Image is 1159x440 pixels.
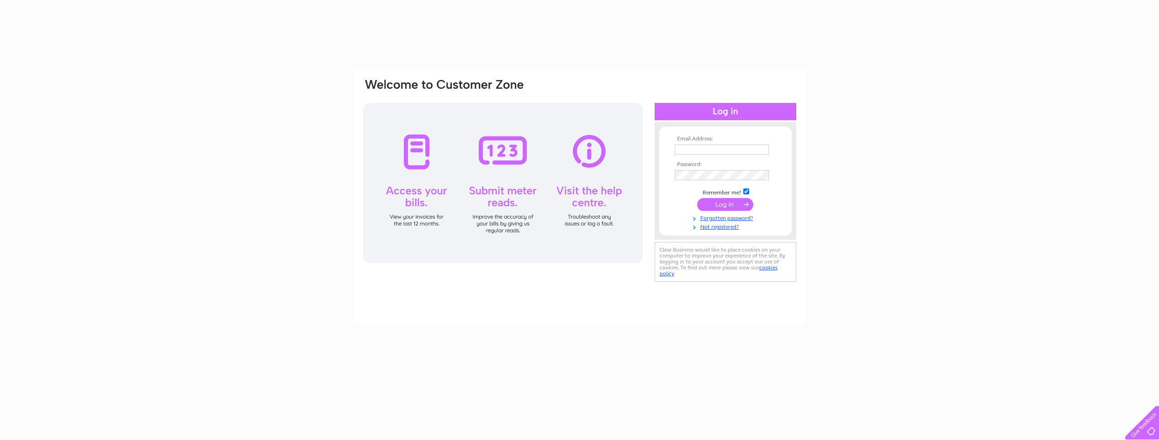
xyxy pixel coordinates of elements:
th: Password: [672,161,778,168]
a: Forgotten password? [675,213,778,222]
a: cookies policy [660,264,778,277]
th: Email Address: [672,136,778,142]
td: Remember me? [672,187,778,196]
input: Submit [697,198,753,211]
div: Clear Business would like to place cookies on your computer to improve your experience of the sit... [655,242,796,282]
a: Not registered? [675,222,778,231]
